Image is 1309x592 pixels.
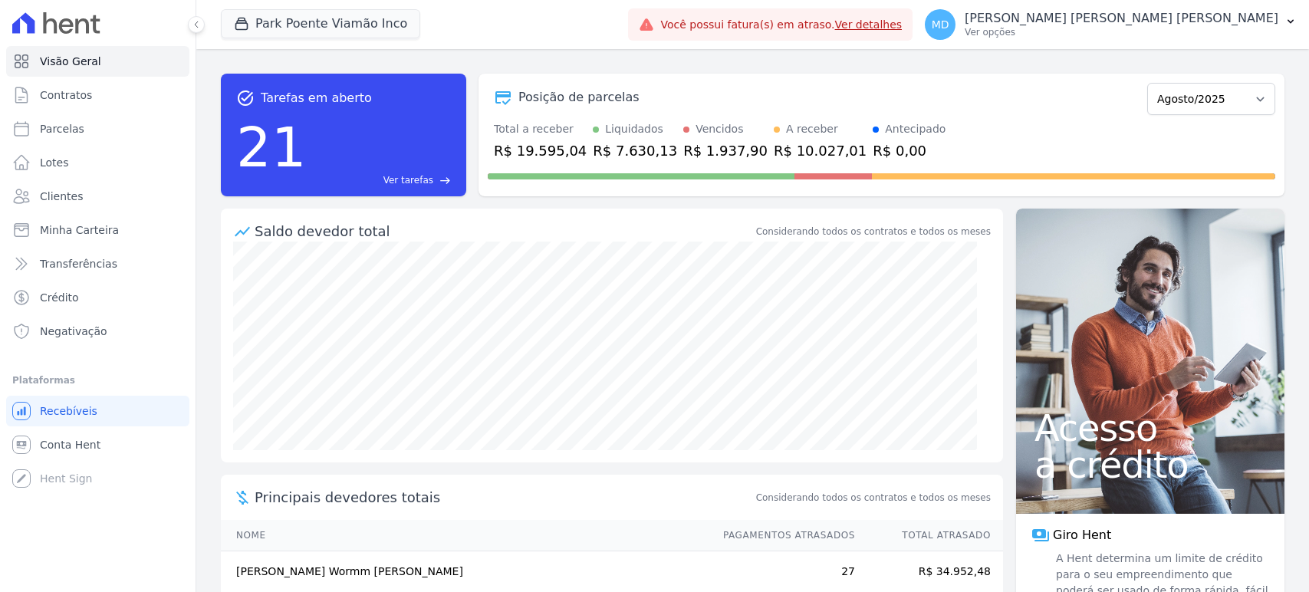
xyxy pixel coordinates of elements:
a: Minha Carteira [6,215,189,245]
div: Saldo devedor total [255,221,753,242]
div: R$ 0,00 [873,140,946,161]
span: Você possui fatura(s) em atraso. [660,17,902,33]
a: Negativação [6,316,189,347]
div: Total a receber [494,121,587,137]
a: Transferências [6,248,189,279]
div: Liquidados [605,121,663,137]
div: Antecipado [885,121,946,137]
a: Lotes [6,147,189,178]
button: Park Poente Viamão Inco [221,9,420,38]
th: Nome [221,520,709,551]
span: Principais devedores totais [255,487,753,508]
a: Conta Hent [6,429,189,460]
span: Lotes [40,155,69,170]
span: Parcelas [40,121,84,136]
a: Parcelas [6,113,189,144]
span: Conta Hent [40,437,100,452]
div: R$ 19.595,04 [494,140,587,161]
span: Minha Carteira [40,222,119,238]
span: Ver tarefas [383,173,433,187]
div: Vencidos [696,121,743,137]
div: 21 [236,107,307,187]
p: [PERSON_NAME] [PERSON_NAME] [PERSON_NAME] [965,11,1278,26]
a: Crédito [6,282,189,313]
span: Clientes [40,189,83,204]
span: Tarefas em aberto [261,89,372,107]
div: R$ 7.630,13 [593,140,677,161]
span: task_alt [236,89,255,107]
div: Posição de parcelas [518,88,640,107]
span: MD [932,19,949,30]
div: A receber [786,121,838,137]
span: Recebíveis [40,403,97,419]
a: Clientes [6,181,189,212]
a: Recebíveis [6,396,189,426]
div: R$ 10.027,01 [774,140,867,161]
span: Considerando todos os contratos e todos os meses [756,491,991,505]
div: R$ 1.937,90 [683,140,768,161]
a: Ver tarefas east [313,173,451,187]
span: Visão Geral [40,54,101,69]
div: Plataformas [12,371,183,390]
th: Total Atrasado [856,520,1003,551]
span: Negativação [40,324,107,339]
span: east [439,175,451,186]
div: Considerando todos os contratos e todos os meses [756,225,991,238]
a: Ver detalhes [835,18,903,31]
span: Transferências [40,256,117,271]
span: Crédito [40,290,79,305]
span: Giro Hent [1053,526,1111,544]
a: Visão Geral [6,46,189,77]
button: MD [PERSON_NAME] [PERSON_NAME] [PERSON_NAME] Ver opções [913,3,1309,46]
span: Contratos [40,87,92,103]
span: a crédito [1034,446,1266,483]
th: Pagamentos Atrasados [709,520,856,551]
span: Acesso [1034,409,1266,446]
a: Contratos [6,80,189,110]
p: Ver opções [965,26,1278,38]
